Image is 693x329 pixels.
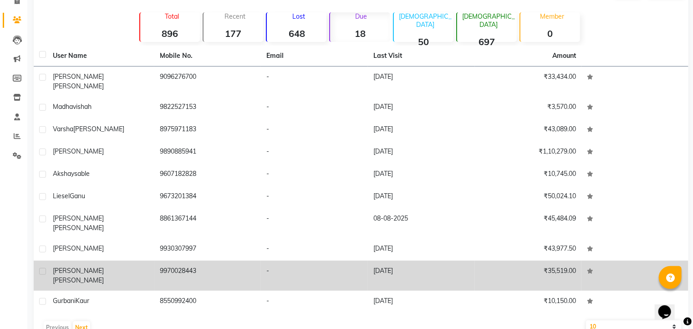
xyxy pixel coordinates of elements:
span: Gurbani [53,297,76,305]
p: [DEMOGRAPHIC_DATA] [461,12,517,29]
p: Recent [207,12,263,21]
td: 9970028443 [154,261,261,291]
span: Ganu [70,192,85,200]
span: Kaur [76,297,89,305]
td: - [261,208,368,238]
td: 9673201384 [154,186,261,208]
td: ₹1,10,279.00 [475,141,582,164]
td: ₹3,570.00 [475,97,582,119]
td: 8975971183 [154,119,261,141]
span: shah [77,103,92,111]
p: [DEMOGRAPHIC_DATA] [397,12,454,29]
td: 8861367144 [154,208,261,238]
strong: 18 [330,28,390,39]
td: ₹50,024.10 [475,186,582,208]
th: Last Visit [368,46,475,67]
td: - [261,186,368,208]
td: - [261,141,368,164]
p: Member [524,12,580,21]
span: [PERSON_NAME] [53,214,104,222]
td: [DATE] [368,119,475,141]
span: Akshay [53,170,74,178]
iframe: chat widget [655,293,684,320]
span: [PERSON_NAME] [53,147,104,155]
td: 9890885941 [154,141,261,164]
span: [PERSON_NAME] [53,244,104,252]
td: - [261,261,368,291]
td: [DATE] [368,164,475,186]
strong: 648 [267,28,326,39]
td: ₹33,434.00 [475,67,582,97]
span: [PERSON_NAME] [53,224,104,232]
strong: 177 [204,28,263,39]
td: [DATE] [368,238,475,261]
p: Due [332,12,390,21]
td: 8550992400 [154,291,261,313]
td: 9822527153 [154,97,261,119]
td: ₹43,977.50 [475,238,582,261]
span: [PERSON_NAME] [53,276,104,284]
td: [DATE] [368,186,475,208]
strong: 50 [394,36,454,47]
td: - [261,164,368,186]
td: - [261,67,368,97]
td: [DATE] [368,67,475,97]
p: Lost [270,12,326,21]
th: Mobile No. [154,46,261,67]
th: Amount [547,46,581,66]
td: [DATE] [368,141,475,164]
td: ₹45,484.09 [475,208,582,238]
td: 9607182828 [154,164,261,186]
th: Email [261,46,368,67]
span: sable [74,170,90,178]
span: [PERSON_NAME] [73,125,124,133]
span: [PERSON_NAME] [53,267,104,275]
p: Total [144,12,200,21]
td: ₹43,089.00 [475,119,582,141]
span: Madhavi [53,103,77,111]
strong: 697 [457,36,517,47]
td: ₹10,745.00 [475,164,582,186]
td: - [261,97,368,119]
span: [PERSON_NAME] [53,82,104,90]
span: Varsha [53,125,73,133]
td: 9096276700 [154,67,261,97]
span: [PERSON_NAME] [53,72,104,81]
td: [DATE] [368,291,475,313]
td: ₹10,150.00 [475,291,582,313]
th: User Name [47,46,154,67]
td: ₹35,519.00 [475,261,582,291]
td: - [261,238,368,261]
strong: 0 [520,28,580,39]
td: - [261,291,368,313]
td: [DATE] [368,97,475,119]
td: [DATE] [368,261,475,291]
strong: 896 [140,28,200,39]
td: - [261,119,368,141]
span: Liesel [53,192,70,200]
td: 08-08-2025 [368,208,475,238]
td: 9930307997 [154,238,261,261]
